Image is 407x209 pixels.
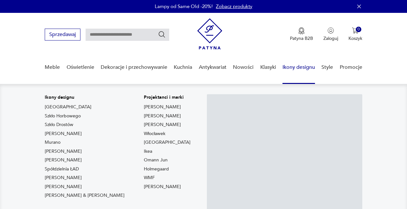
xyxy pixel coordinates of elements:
a: Sprzedawaj [45,33,80,37]
a: Nowości [233,55,254,80]
img: Patyna - sklep z meblami i dekoracjami vintage [197,18,222,50]
a: [PERSON_NAME] [144,122,181,128]
a: Oświetlenie [67,55,94,80]
a: Szkło Drostów [45,122,73,128]
p: Zaloguj [323,35,338,41]
button: Sprzedawaj [45,29,80,41]
a: Szkło Horbowego [45,113,81,119]
a: WMF [144,175,155,181]
a: [PERSON_NAME] [144,104,181,110]
p: Projektanci i marki [144,94,190,101]
a: Ikony designu [282,55,315,80]
a: Dekoracje i przechowywanie [101,55,167,80]
a: Kuchnia [174,55,192,80]
a: Zobacz produkty [216,3,252,10]
a: [PERSON_NAME] [144,184,181,190]
p: Ikony designu [45,94,125,101]
a: Meble [45,55,60,80]
a: [PERSON_NAME] [45,184,82,190]
a: [PERSON_NAME] & [PERSON_NAME] [45,192,125,199]
a: Holmegaard [144,166,169,172]
a: [PERSON_NAME] [45,148,82,155]
a: [PERSON_NAME] [144,113,181,119]
a: Omann Jun [144,157,168,163]
button: Patyna B2B [290,27,313,41]
a: [GEOGRAPHIC_DATA] [144,139,190,146]
a: Ikea [144,148,152,155]
img: Ikona medalu [298,27,305,34]
a: Klasyki [260,55,276,80]
a: [GEOGRAPHIC_DATA] [45,104,91,110]
a: Spółdzielnia ŁAD [45,166,79,172]
a: [PERSON_NAME] [45,157,82,163]
a: [PERSON_NAME] [45,175,82,181]
a: Antykwariat [199,55,227,80]
div: 0 [356,27,361,32]
a: Włocławek [144,131,165,137]
img: Ikona koszyka [352,27,358,34]
img: Ikonka użytkownika [328,27,334,34]
p: Lampy od Same Old -20%! [155,3,213,10]
a: [PERSON_NAME] [45,131,82,137]
button: Zaloguj [323,27,338,41]
a: Ikona medaluPatyna B2B [290,27,313,41]
a: Murano [45,139,60,146]
a: Promocje [340,55,362,80]
p: Patyna B2B [290,35,313,41]
button: Szukaj [158,31,166,38]
p: Koszyk [348,35,362,41]
a: Style [321,55,333,80]
button: 0Koszyk [348,27,362,41]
